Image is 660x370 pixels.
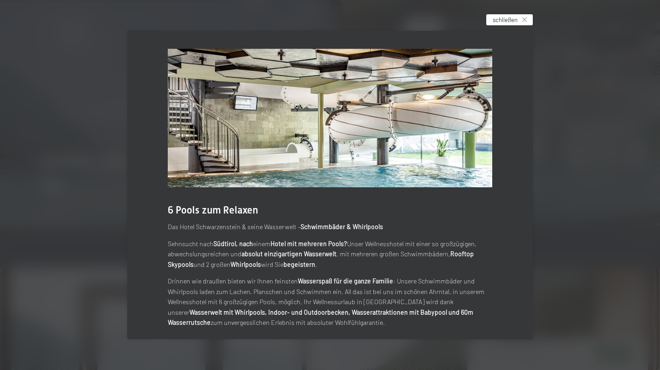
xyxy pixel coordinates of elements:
[213,240,253,248] strong: Südtirol, nach
[271,240,347,248] strong: Hotel mit mehreren Pools?
[168,250,474,268] strong: Rooftop Skypools
[168,49,492,187] img: Urlaub - Schwimmbad - Sprudelbänke - Babybecken uvw.
[493,16,518,24] span: schließen
[168,204,258,216] span: 6 Pools zum Relaxen
[230,260,261,268] strong: Whirlpools
[168,222,492,232] p: Das Hotel Schwarzenstein & seine Wasserwelt –
[283,260,315,268] strong: begeistern
[168,239,492,270] p: Sehnsucht nach einem Unser Wellnesshotel mit einer so großzügigen, abwechslungsreichen und , mit ...
[242,250,336,258] strong: absolut einzigartigen Wasserwelt
[301,223,383,231] strong: Schwimmbäder & Whirlpools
